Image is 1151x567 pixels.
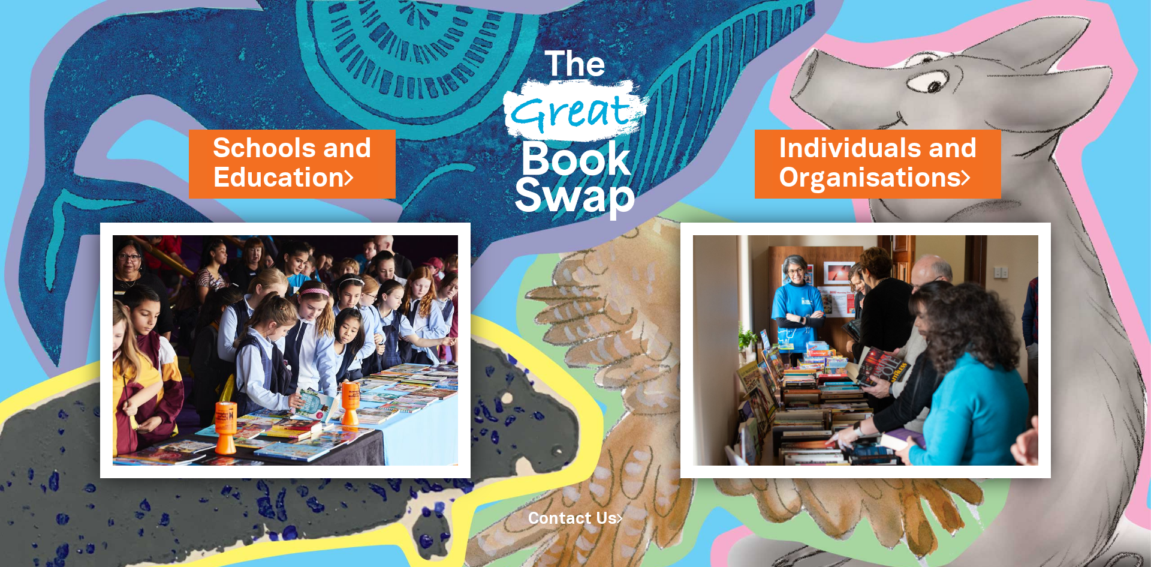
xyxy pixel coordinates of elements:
a: Schools andEducation [213,130,372,197]
img: Great Bookswap logo [489,14,662,245]
img: Individuals and Organisations [680,223,1051,478]
a: Contact Us [528,512,623,527]
a: Individuals andOrganisations [779,130,977,197]
img: Schools and Education [100,223,471,478]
